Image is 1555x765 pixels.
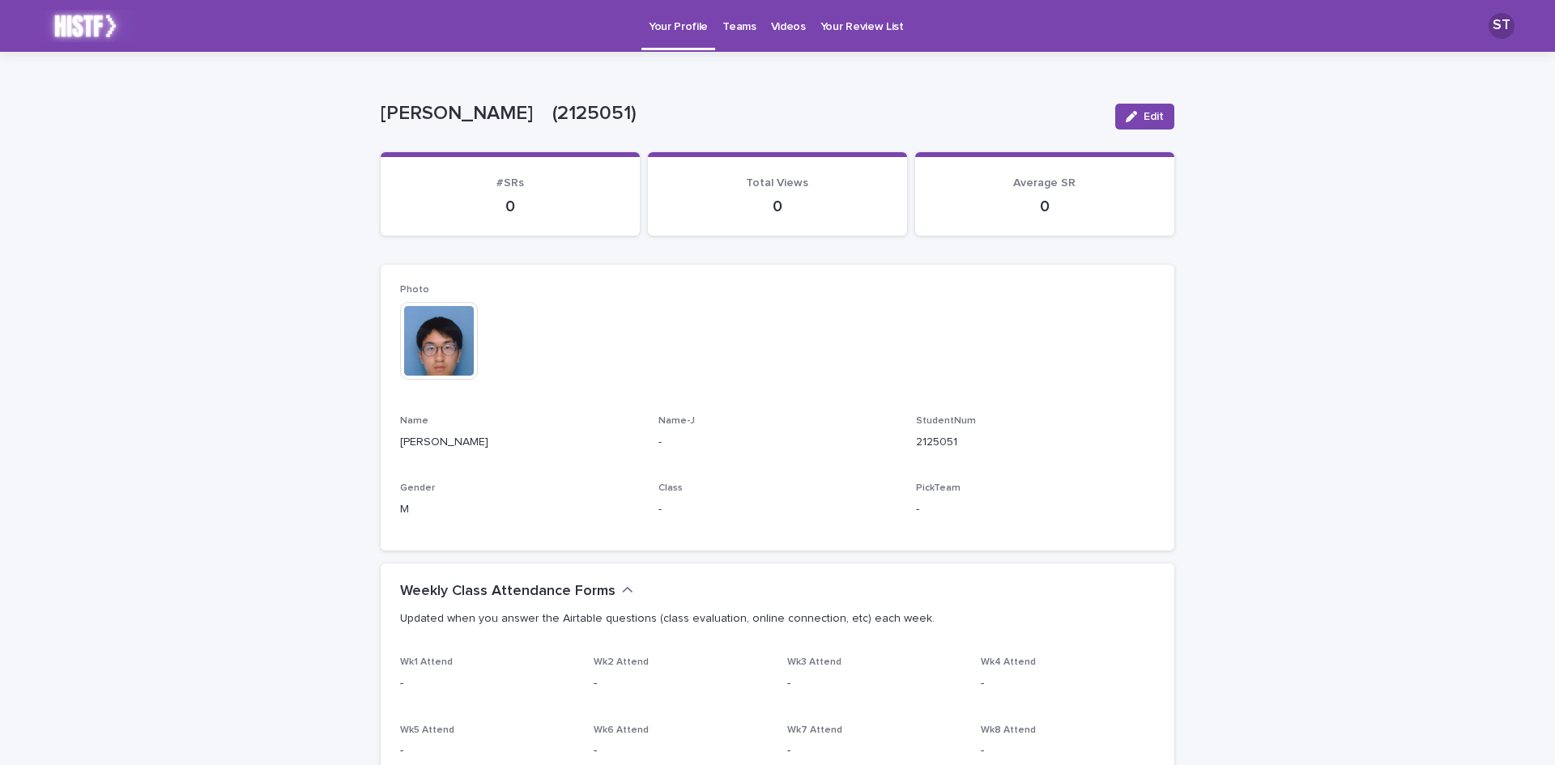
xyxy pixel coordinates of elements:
button: Weekly Class Attendance Forms [400,583,633,601]
span: Name-J [658,416,695,426]
p: 0 [667,197,888,216]
span: PickTeam [916,483,961,493]
div: ST [1489,13,1515,39]
p: [PERSON_NAME] (2125051) [381,102,1102,125]
span: Photo [400,285,429,295]
p: Updated when you answer the Airtable questions (class evaluation, online connection, etc) each week. [400,611,1148,626]
p: - [594,675,768,692]
span: Wk8 Attend [981,725,1036,735]
span: Class [658,483,683,493]
span: Name [400,416,428,426]
p: 0 [400,197,620,216]
p: 0 [935,197,1155,216]
span: StudentNum [916,416,976,426]
p: - [400,742,574,759]
span: Wk2 Attend [594,657,649,667]
p: - [981,742,1155,759]
p: - [916,501,1155,518]
h2: Weekly Class Attendance Forms [400,583,616,601]
span: Gender [400,483,435,493]
span: Wk5 Attend [400,725,454,735]
p: - [658,434,897,451]
p: - [400,675,574,692]
span: Wk6 Attend [594,725,649,735]
span: Average SR [1013,177,1076,189]
p: - [981,675,1155,692]
span: Edit [1144,111,1164,122]
button: Edit [1115,104,1174,130]
img: k2lX6XtKT2uGl0LI8IDL [32,10,138,42]
p: - [787,742,961,759]
p: - [658,501,897,518]
p: 2125051 [916,434,1155,451]
span: #SRs [496,177,524,189]
span: Total Views [746,177,808,189]
p: - [594,742,768,759]
p: - [787,675,961,692]
span: Wk4 Attend [981,657,1036,667]
span: Wk1 Attend [400,657,453,667]
p: [PERSON_NAME] [400,434,639,451]
p: M [400,501,639,518]
span: Wk3 Attend [787,657,841,667]
span: Wk7 Attend [787,725,842,735]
